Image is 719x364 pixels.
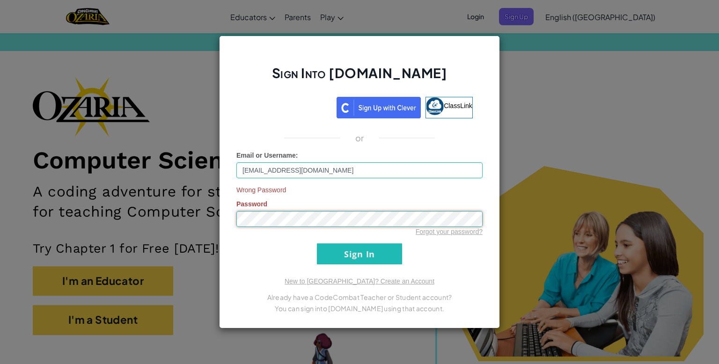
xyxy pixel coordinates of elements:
[242,96,337,116] iframe: Sign in with Google Button
[236,151,298,160] label: :
[444,102,472,109] span: ClassLink
[236,185,483,195] span: Wrong Password
[317,243,402,264] input: Sign In
[426,97,444,115] img: classlink-logo-small.png
[236,200,267,208] span: Password
[355,132,364,144] p: or
[236,303,483,314] p: You can sign into [DOMAIN_NAME] using that account.
[416,228,483,235] a: Forgot your password?
[337,97,421,118] img: clever_sso_button@2x.png
[236,64,483,91] h2: Sign Into [DOMAIN_NAME]
[236,152,296,159] span: Email or Username
[285,277,434,285] a: New to [GEOGRAPHIC_DATA]? Create an Account
[236,291,483,303] p: Already have a CodeCombat Teacher or Student account?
